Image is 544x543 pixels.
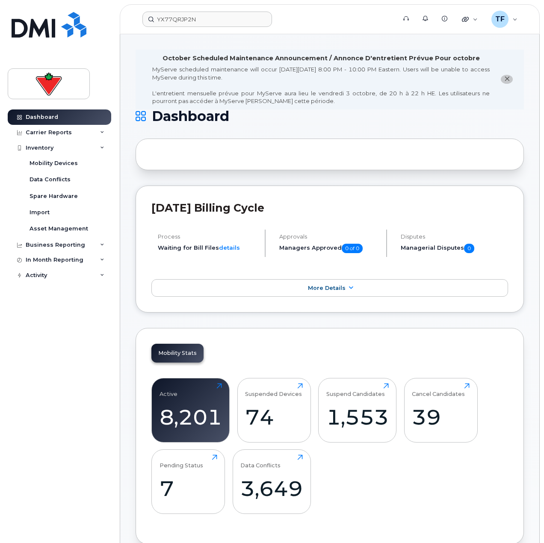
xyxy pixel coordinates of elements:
[160,383,177,397] div: Active
[160,454,217,509] a: Pending Status7
[279,244,379,253] h5: Managers Approved
[326,383,385,397] div: Suspend Candidates
[240,454,303,509] a: Data Conflicts3,649
[412,383,470,438] a: Cancel Candidates39
[326,404,389,430] div: 1,553
[158,244,257,252] li: Waiting for Bill Files
[160,383,222,438] a: Active8,201
[245,383,302,397] div: Suspended Devices
[326,383,389,438] a: Suspend Candidates1,553
[401,244,508,253] h5: Managerial Disputes
[245,404,303,430] div: 74
[163,54,480,63] div: October Scheduled Maintenance Announcement / Annonce D'entretient Prévue Pour octobre
[160,454,203,469] div: Pending Status
[219,244,240,251] a: details
[279,233,379,240] h4: Approvals
[245,383,303,438] a: Suspended Devices74
[152,110,229,123] span: Dashboard
[152,65,490,105] div: MyServe scheduled maintenance will occur [DATE][DATE] 8:00 PM - 10:00 PM Eastern. Users will be u...
[240,476,303,501] div: 3,649
[160,476,217,501] div: 7
[401,233,508,240] h4: Disputes
[342,244,363,253] span: 0 of 0
[412,383,465,397] div: Cancel Candidates
[240,454,281,469] div: Data Conflicts
[160,404,222,430] div: 8,201
[464,244,474,253] span: 0
[412,404,470,430] div: 39
[501,75,513,84] button: close notification
[308,285,346,291] span: More Details
[151,201,508,214] h2: [DATE] Billing Cycle
[158,233,257,240] h4: Process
